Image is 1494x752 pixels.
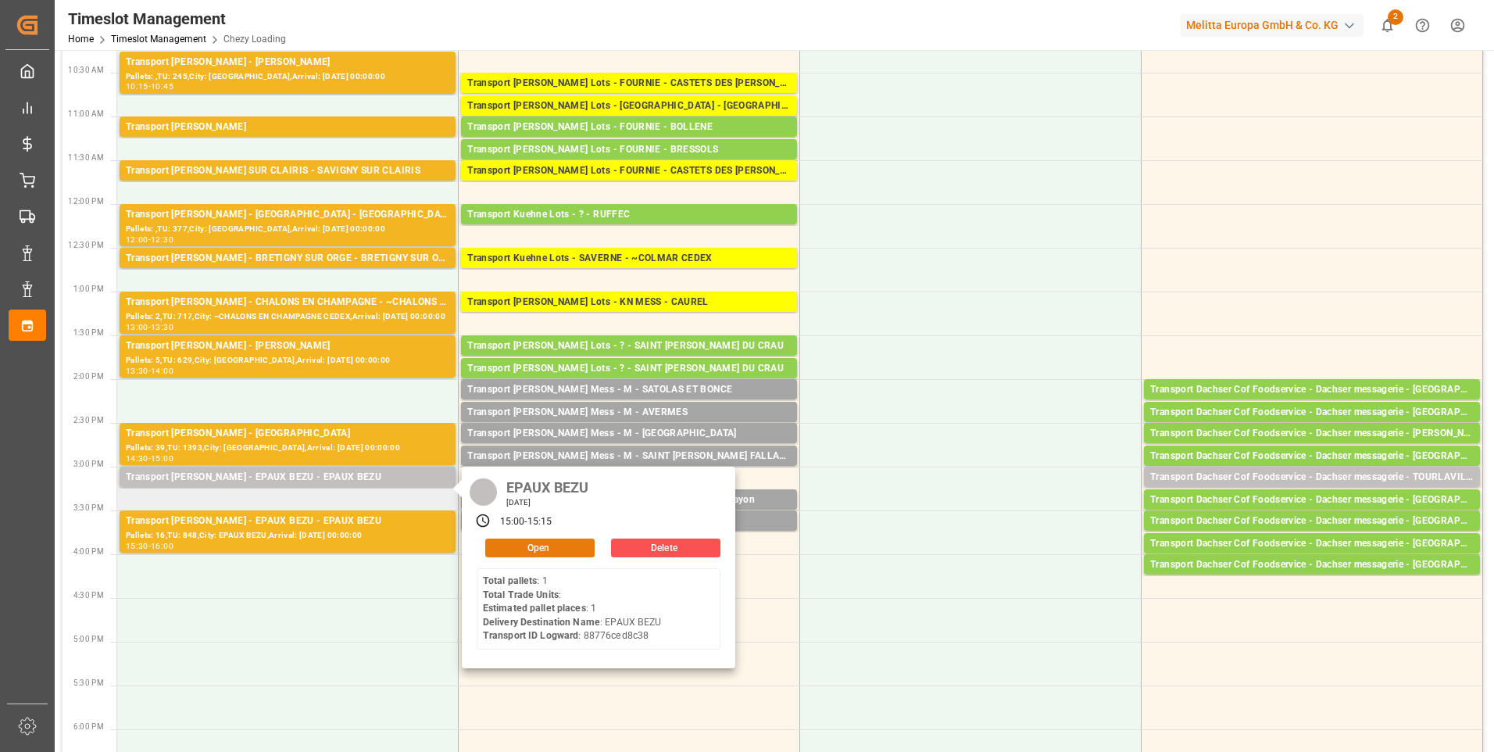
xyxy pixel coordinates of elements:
div: Transport [PERSON_NAME] Lots - FOURNIE - CASTETS DES [PERSON_NAME] [467,163,791,179]
div: Pallets: 5,TU: 629,City: [GEOGRAPHIC_DATA],Arrival: [DATE] 00:00:00 [126,354,449,367]
button: Delete [611,539,720,557]
span: 1:00 PM [73,285,104,293]
div: 15:00 [500,515,525,529]
div: Transport [PERSON_NAME] - [GEOGRAPHIC_DATA] [126,426,449,442]
div: Transport Dachser Cof Foodservice - Dachser messagerie - [GEOGRAPHIC_DATA] [1150,382,1474,398]
div: 16:00 [151,543,173,550]
div: Pallets: ,TU: 74,City: [GEOGRAPHIC_DATA] [GEOGRAPHIC_DATA],Arrival: [DATE] 00:00:00 [1150,442,1474,455]
div: Transport [PERSON_NAME] Lots - ? - SAINT [PERSON_NAME] DU CRAU [467,338,791,354]
span: 3:00 PM [73,460,104,468]
span: 2:30 PM [73,416,104,424]
span: 1:30 PM [73,328,104,337]
b: Delivery Destination Name [483,617,600,628]
b: Estimated pallet places [483,603,586,614]
div: Transport Dachser Cof Foodservice - Dachser messagerie - [GEOGRAPHIC_DATA] [1150,449,1474,464]
div: Pallets: 1,TU: ,City: CASTETS DES [PERSON_NAME],Arrival: [DATE] 00:00:00 [467,91,791,105]
div: 10:45 [151,83,173,90]
b: Total pallets [483,575,538,586]
div: Transport [PERSON_NAME] Lots - KN MESS - CAUREL [467,295,791,310]
div: Pallets: 2,TU: 27,City: [GEOGRAPHIC_DATA],[GEOGRAPHIC_DATA],Arrival: [DATE] 00:00:00 [1150,508,1474,521]
div: EPAUX BEZU [501,474,594,497]
b: Transport ID Logward [483,630,579,641]
div: 12:00 [126,236,148,243]
div: Pallets: 1,TU: ,City: [GEOGRAPHIC_DATA],Arrival: [DATE] 00:00:00 [1150,552,1474,565]
div: Pallets: ,TU: 93,City: [GEOGRAPHIC_DATA],Arrival: [DATE] 00:00:00 [1150,485,1474,499]
div: Pallets: 2,TU: ,City: BOLLENE,Arrival: [DATE] 00:00:00 [467,135,791,149]
div: Transport [PERSON_NAME] - [PERSON_NAME] [126,55,449,70]
div: Pallets: 1,TU: 13,City: [GEOGRAPHIC_DATA],Arrival: [DATE] 00:00:00 [1150,421,1474,434]
div: Transport Dachser Cof Foodservice - Dachser messagerie - [GEOGRAPHIC_DATA] [1150,557,1474,573]
div: Pallets: 1,TU: 30,City: [GEOGRAPHIC_DATA],Arrival: [DATE] 00:00:00 [126,179,449,192]
div: Transport Dachser Cof Foodservice - Dachser messagerie - [GEOGRAPHIC_DATA],[GEOGRAPHIC_DATA] [1150,492,1474,508]
b: Total Trade Units [483,589,559,600]
span: 11:00 AM [68,109,104,118]
div: Pallets: ,TU: 377,City: [GEOGRAPHIC_DATA],Arrival: [DATE] 00:00:00 [126,223,449,236]
div: 15:15 [527,515,552,529]
span: 10:30 AM [68,66,104,74]
div: Transport Dachser Cof Foodservice - Dachser messagerie - TOURLAVILLE [1150,470,1474,485]
div: Transport [PERSON_NAME] Lots - ? - SAINT [PERSON_NAME] DU CRAU [467,361,791,377]
div: Transport [PERSON_NAME] - [GEOGRAPHIC_DATA] - [GEOGRAPHIC_DATA] [126,207,449,223]
div: 15:00 [151,455,173,462]
div: - [148,83,151,90]
div: Pallets: 1,TU: 174,City: [GEOGRAPHIC_DATA],Arrival: [DATE] 00:00:00 [467,114,791,127]
div: - [148,455,151,462]
div: Pallets: 1,TU: 84,City: BRESSOLS,Arrival: [DATE] 00:00:00 [467,158,791,171]
a: Timeslot Management [111,34,206,45]
span: 6:00 PM [73,722,104,731]
div: Transport [PERSON_NAME] Mess - M - [GEOGRAPHIC_DATA] [467,426,791,442]
div: Transport Kuehne Lots - SAVERNE - ~COLMAR CEDEX [467,251,791,267]
div: Pallets: ,TU: 31,City: [GEOGRAPHIC_DATA][PERSON_NAME],Arrival: [DATE] 00:00:00 [467,464,791,478]
div: Pallets: ,TU: 50,City: [GEOGRAPHIC_DATA],Arrival: [DATE] 00:00:00 [1150,573,1474,586]
div: Pallets: 1,TU: ,City: EPAUX BEZU,Arrival: [DATE] 00:00:00 [126,485,449,499]
div: Pallets: ,TU: 127,City: [GEOGRAPHIC_DATA],Arrival: [DATE] 00:00:00 [126,135,449,149]
div: 10:15 [126,83,148,90]
div: 13:30 [126,367,148,374]
div: - [148,324,151,331]
div: Pallets: 2,TU: 671,City: [GEOGRAPHIC_DATA][PERSON_NAME],Arrival: [DATE] 00:00:00 [467,377,791,390]
div: Timeslot Management [68,7,286,30]
div: - [148,543,151,550]
div: Transport [PERSON_NAME] - [PERSON_NAME] [126,338,449,354]
div: Transport [PERSON_NAME] - EPAUX BEZU - EPAUX BEZU [126,514,449,529]
span: 12:30 PM [68,241,104,249]
div: Pallets: ,TU: 12,City: [GEOGRAPHIC_DATA],Arrival: [DATE] 00:00:00 [467,442,791,455]
div: Transport Dachser Cof Foodservice - Dachser messagerie - [PERSON_NAME] de Guadaira Sevilla [1150,426,1474,442]
div: Transport [PERSON_NAME] Lots - [GEOGRAPHIC_DATA] - [GEOGRAPHIC_DATA] [467,98,791,114]
div: Transport Kuehne Lots - ? - RUFFEC [467,207,791,223]
button: Open [485,539,595,557]
div: Transport [PERSON_NAME] Mess - M - SAINT [PERSON_NAME] FALLAVIER [467,449,791,464]
div: Pallets: 1,TU: ,City: [GEOGRAPHIC_DATA],Arrival: [DATE] 00:00:00 [1150,529,1474,543]
div: Pallets: 1,TU: 244,City: [GEOGRAPHIC_DATA],Arrival: [DATE] 00:00:00 [467,310,791,324]
div: Pallets: 2,TU: 1039,City: RUFFEC,Arrival: [DATE] 00:00:00 [467,223,791,236]
div: 14:00 [151,367,173,374]
div: Pallets: 1,TU: ,City: [GEOGRAPHIC_DATA],Arrival: [DATE] 00:00:00 [1150,398,1474,411]
div: Pallets: 5,TU: 538,City: ~COLMAR CEDEX,Arrival: [DATE] 00:00:00 [467,267,791,280]
div: Transport Dachser Cof Foodservice - Dachser messagerie - [GEOGRAPHIC_DATA] [1150,536,1474,552]
a: Home [68,34,94,45]
span: 4:00 PM [73,547,104,556]
div: Transport [PERSON_NAME] Mess - M - SATOLAS ET BONCE [467,382,791,398]
div: Pallets: 3,TU: 716,City: [GEOGRAPHIC_DATA][PERSON_NAME],Arrival: [DATE] 00:00:00 [467,354,791,367]
div: Pallets: ,TU: 8,City: SATOLAS ET BONCE,Arrival: [DATE] 00:00:00 [467,398,791,411]
div: Transport [PERSON_NAME] Lots - FOURNIE - CASTETS DES [PERSON_NAME] [467,76,791,91]
button: Melitta Europa GmbH & Co. KG [1180,10,1370,40]
div: Transport [PERSON_NAME] Mess - M - AVERMES [467,405,791,421]
div: Transport [PERSON_NAME] SUR CLAIRIS - SAVIGNY SUR CLAIRIS [126,163,449,179]
div: 13:30 [151,324,173,331]
div: Pallets: 39,TU: 1393,City: [GEOGRAPHIC_DATA],Arrival: [DATE] 00:00:00 [126,442,449,455]
div: Pallets: 16,TU: 848,City: EPAUX BEZU,Arrival: [DATE] 00:00:00 [126,529,449,543]
div: - [524,515,527,529]
div: Pallets: 2,TU: 10,City: [GEOGRAPHIC_DATA],Arrival: [DATE] 00:00:00 [1150,464,1474,478]
div: Melitta Europa GmbH & Co. KG [1180,14,1364,37]
div: - [148,236,151,243]
div: Transport [PERSON_NAME] - CHALONS EN CHAMPAGNE - ~CHALONS EN CHAMPAGNE CEDEX [126,295,449,310]
div: Pallets: ,TU: 73,City: [GEOGRAPHIC_DATA],Arrival: [DATE] 00:00:00 [126,267,449,280]
span: 5:30 PM [73,679,104,687]
span: 5:00 PM [73,635,104,643]
span: 12:00 PM [68,197,104,206]
div: 14:30 [126,455,148,462]
div: Pallets: ,TU: 245,City: [GEOGRAPHIC_DATA],Arrival: [DATE] 00:00:00 [126,70,449,84]
button: show 2 new notifications [1370,8,1405,43]
div: Transport [PERSON_NAME] - EPAUX BEZU - EPAUX BEZU [126,470,449,485]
